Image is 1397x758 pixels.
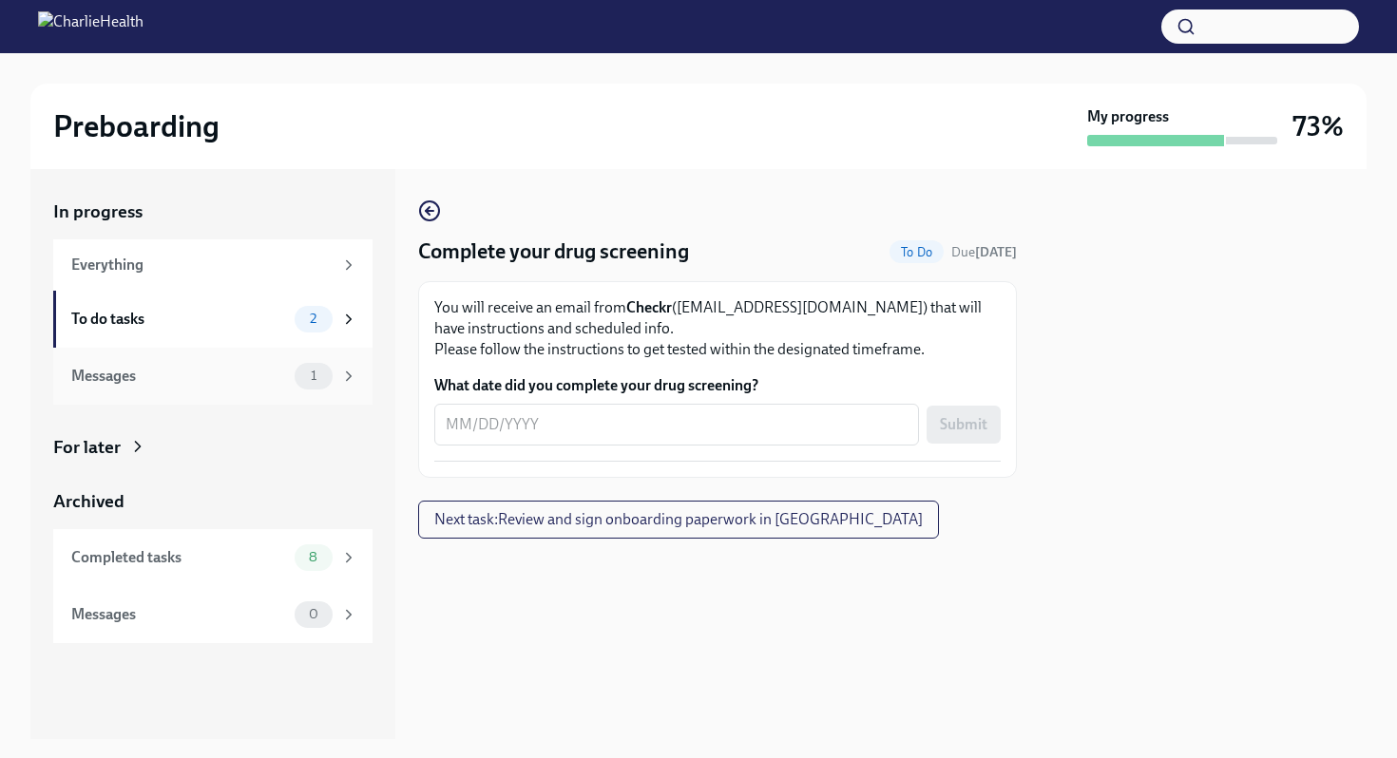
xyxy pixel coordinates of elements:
[53,435,373,460] a: For later
[53,348,373,405] a: Messages1
[951,244,1017,260] span: Due
[53,586,373,643] a: Messages0
[297,607,330,621] span: 0
[1087,106,1169,127] strong: My progress
[298,312,328,326] span: 2
[71,604,287,625] div: Messages
[71,309,287,330] div: To do tasks
[53,529,373,586] a: Completed tasks8
[71,547,287,568] div: Completed tasks
[626,298,672,316] strong: Checkr
[53,239,373,291] a: Everything
[890,245,944,259] span: To Do
[38,11,144,42] img: CharlieHealth
[71,366,287,387] div: Messages
[53,489,373,514] a: Archived
[71,255,333,275] div: Everything
[434,510,923,529] span: Next task : Review and sign onboarding paperwork in [GEOGRAPHIC_DATA]
[53,435,121,460] div: For later
[434,375,1001,396] label: What date did you complete your drug screening?
[297,550,329,564] span: 8
[418,501,939,539] button: Next task:Review and sign onboarding paperwork in [GEOGRAPHIC_DATA]
[53,107,220,145] h2: Preboarding
[434,297,1001,360] p: You will receive an email from ([EMAIL_ADDRESS][DOMAIN_NAME]) that will have instructions and sch...
[418,237,689,266] h4: Complete your drug screening
[53,199,373,224] a: In progress
[299,369,328,383] span: 1
[975,244,1017,260] strong: [DATE]
[53,291,373,348] a: To do tasks2
[1292,109,1344,143] h3: 73%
